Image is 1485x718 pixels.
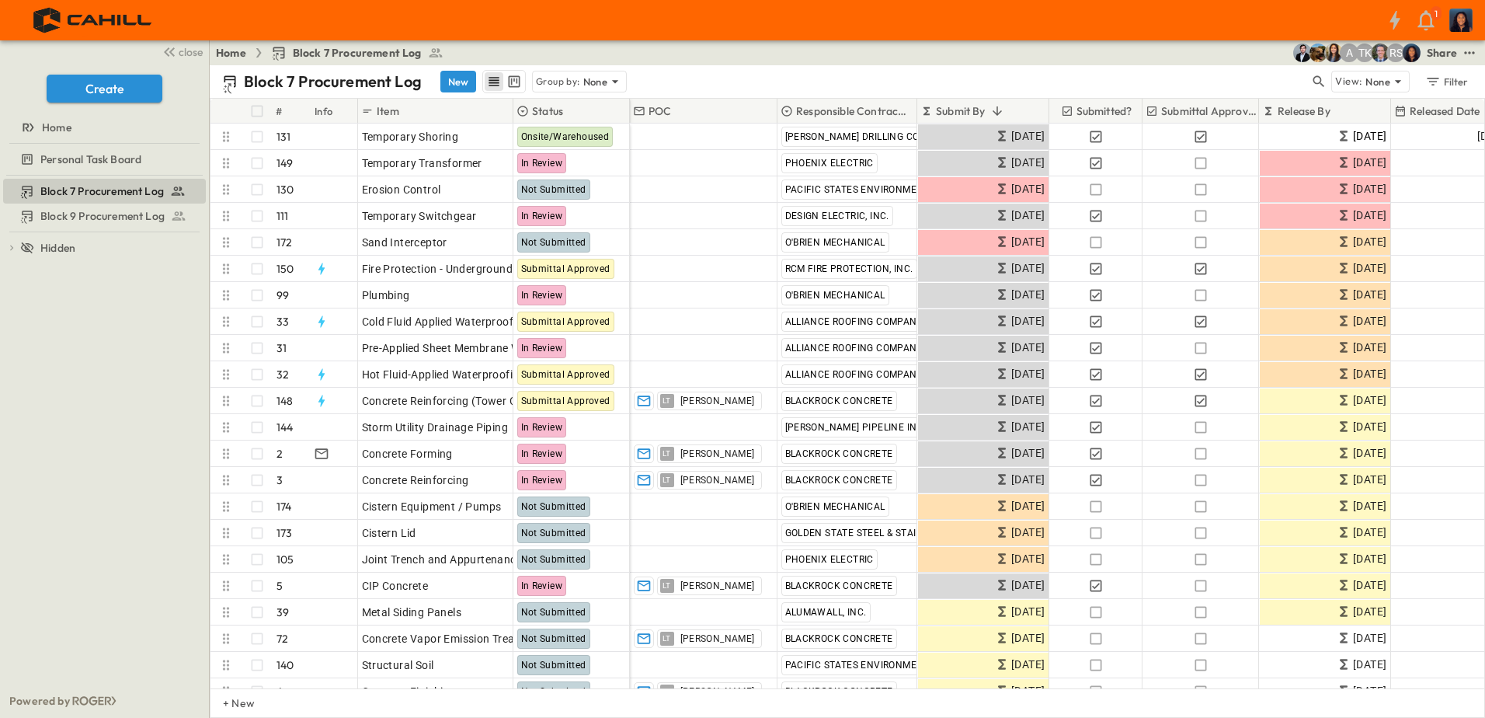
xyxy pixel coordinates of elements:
[276,552,294,567] p: 105
[216,45,453,61] nav: breadcrumbs
[223,695,232,711] p: + New
[273,99,311,124] div: #
[1353,286,1386,304] span: [DATE]
[276,261,294,277] p: 150
[3,204,206,228] div: Block 9 Procurement Logtest
[1011,444,1045,462] span: [DATE]
[1011,392,1045,410] span: [DATE]
[156,40,206,62] button: close
[680,474,755,486] span: [PERSON_NAME]
[1353,550,1386,568] span: [DATE]
[276,155,294,171] p: 149
[276,89,282,133] div: #
[482,70,526,93] div: table view
[271,45,443,61] a: Block 7 Procurement Log
[362,340,586,356] span: Pre-Applied Sheet Membrane Waterproofing
[1353,312,1386,330] span: [DATE]
[3,117,203,138] a: Home
[680,685,755,698] span: [PERSON_NAME]
[796,103,909,119] p: Responsible Contractor
[1011,207,1045,225] span: [DATE]
[362,129,459,145] span: Temporary Shoring
[521,290,563,301] span: In Review
[276,340,287,356] p: 31
[521,343,563,354] span: In Review
[1386,44,1405,62] div: Raymond Shahabi (rshahabi@guzmangc.com)
[40,152,141,167] span: Personal Task Board
[785,660,941,671] span: PACIFIC STATES ENVIRONMENTAL
[3,147,206,172] div: Personal Task Boardtest
[1402,44,1421,62] img: Olivia Khan (okhan@cahill-sf.com)
[663,453,671,454] span: LT
[1353,154,1386,172] span: [DATE]
[362,288,410,303] span: Plumbing
[293,45,422,61] span: Block 7 Procurement Log
[1353,339,1386,357] span: [DATE]
[785,396,893,406] span: BLACKROCK CONCRETE
[1353,444,1386,462] span: [DATE]
[1355,44,1374,62] div: Teddy Khuong (tkhuong@guzmangc.com)
[276,288,289,303] p: 99
[936,103,986,119] p: Submit By
[680,580,755,592] span: [PERSON_NAME]
[362,314,585,329] span: Cold Fluid Applied Waterproofing Tank Liner
[1011,524,1045,542] span: [DATE]
[1011,629,1045,647] span: [DATE]
[785,263,913,274] span: RCM FIRE PROTECTION, INC.
[521,422,563,433] span: In Review
[276,129,291,145] p: 131
[1011,339,1045,357] span: [DATE]
[521,263,610,274] span: Submittal Approved
[1365,74,1390,89] p: None
[1011,260,1045,277] span: [DATE]
[1309,44,1327,62] img: Rachel Villicana (rvillicana@cahill-sf.com)
[3,179,206,204] div: Block 7 Procurement Logtest
[521,448,563,459] span: In Review
[276,578,283,594] p: 5
[276,314,289,329] p: 33
[785,448,893,459] span: BLACKROCK CONCRETE
[521,607,586,618] span: Not Submitted
[680,395,755,407] span: [PERSON_NAME]
[989,103,1006,120] button: Sort
[362,472,469,488] span: Concrete Reinforcing
[785,211,889,221] span: DESIGN ELECTRIC, INC.
[785,158,874,169] span: PHOENIX ELECTRIC
[1161,103,1257,119] p: Submittal Approved?
[1335,73,1362,90] p: View:
[362,208,477,224] span: Temporary Switchgear
[1011,286,1045,304] span: [DATE]
[1011,577,1045,594] span: [DATE]
[583,74,608,89] p: None
[362,605,462,620] span: Metal Siding Panels
[663,479,671,480] span: LT
[440,71,476,92] button: New
[663,585,671,586] span: LT
[785,131,920,142] span: [PERSON_NAME] DRILLING CO
[785,686,893,697] span: BLACKROCK CONCRETE
[362,552,528,567] span: Joint Trench and Appurtenances
[680,448,755,460] span: [PERSON_NAME]
[785,475,893,486] span: BLACKROCK CONCRETE
[276,367,289,382] p: 32
[521,686,586,697] span: Not Submitted
[521,396,610,406] span: Submittal Approved
[276,446,283,462] p: 2
[1353,656,1386,674] span: [DATE]
[785,237,885,248] span: O'BRIEN MECHANICAL
[1076,103,1132,119] p: Submitted?
[1353,365,1386,383] span: [DATE]
[377,103,399,119] p: Item
[311,99,358,124] div: Info
[532,103,563,119] p: Status
[1011,550,1045,568] span: [DATE]
[785,607,867,618] span: ALUMAWALL, INC.
[1011,154,1045,172] span: [DATE]
[1011,497,1045,515] span: [DATE]
[362,182,441,197] span: Erosion Control
[1419,71,1473,92] button: Filter
[680,633,755,645] span: [PERSON_NAME]
[521,660,586,671] span: Not Submitted
[1353,127,1386,145] span: [DATE]
[276,499,292,514] p: 174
